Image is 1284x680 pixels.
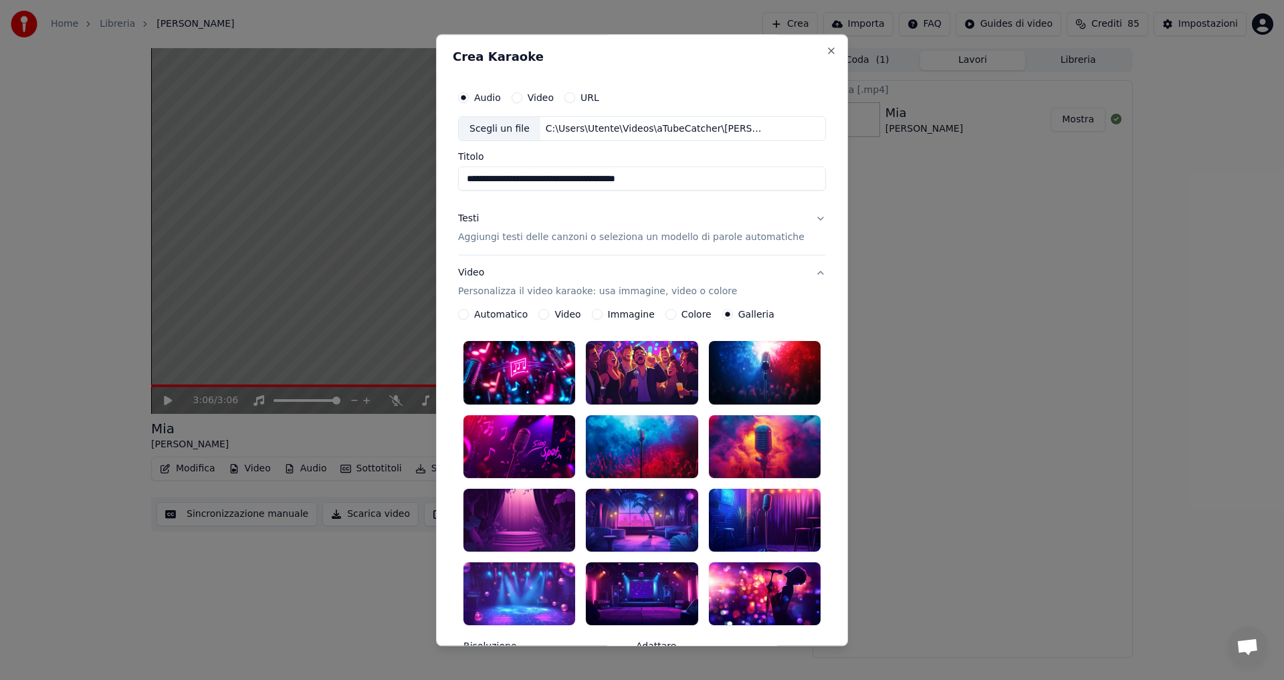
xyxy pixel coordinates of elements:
[458,286,737,299] p: Personalizza il video karaoke: usa immagine, video o colore
[463,641,631,651] label: Risoluzione
[458,202,826,255] button: TestiAggiungi testi delle canzoni o seleziona un modello di parole automatiche
[474,93,501,102] label: Audio
[528,93,554,102] label: Video
[458,213,479,226] div: Testi
[540,122,768,136] div: C:\Users\Utente\Videos\aTubeCatcher\[PERSON_NAME] - Wonderful Tonight.MP3
[474,310,528,320] label: Automatico
[453,51,831,63] h2: Crea Karaoke
[636,641,770,651] label: Adattare
[458,256,826,310] button: VideoPersonalizza il video karaoke: usa immagine, video o colore
[738,310,774,320] label: Galleria
[608,310,655,320] label: Immagine
[681,310,712,320] label: Colore
[458,152,826,162] label: Titolo
[459,117,540,141] div: Scegli un file
[580,93,599,102] label: URL
[458,231,805,245] p: Aggiungi testi delle canzoni o seleziona un modello di parole automatiche
[554,310,580,320] label: Video
[458,267,737,299] div: Video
